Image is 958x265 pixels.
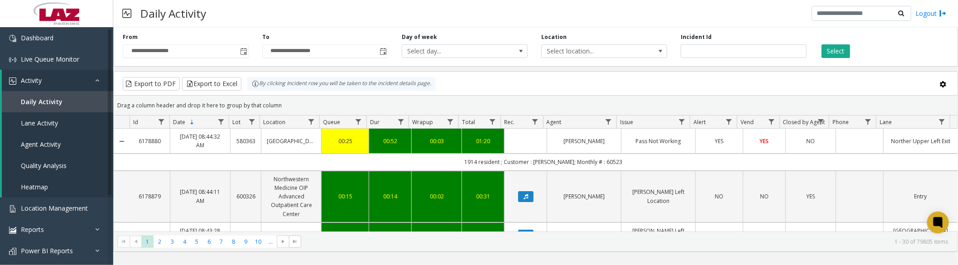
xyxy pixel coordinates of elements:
button: Export to Excel [182,77,241,91]
img: pageIcon [122,2,131,24]
label: From [123,33,138,41]
a: Location Filter Menu [305,116,318,128]
a: 00:25 [327,137,363,145]
img: 'icon' [9,35,16,42]
img: 'icon' [9,205,16,212]
label: To [262,33,270,41]
img: 'icon' [9,56,16,63]
span: Agent Activity [21,140,61,149]
a: NO [749,231,780,239]
a: Daily Activity [2,91,113,112]
img: 'icon' [9,77,16,85]
span: Activity [21,76,42,85]
span: Agent [547,118,562,126]
a: Logout [916,9,947,18]
span: Phone [833,118,849,126]
a: 00:01 [417,231,456,239]
span: Toggle popup [378,45,388,58]
span: Lane [880,118,892,126]
a: [DATE] 08:44:11 AM [176,188,225,205]
span: Go to the last page [289,236,301,248]
td: 1914 resident ; Customer : [PERSON_NAME]; Monthly # : 60523 [130,154,958,170]
div: Drag a column header and drop it here to group by that column [114,97,958,113]
a: Vend Filter Menu [765,116,777,128]
h3: Daily Activity [136,2,211,24]
a: Closed by Agent Filter Menu [815,116,827,128]
span: Toggle popup [238,45,248,58]
a: Lot Filter Menu [246,116,258,128]
a: YES [749,137,780,145]
div: 00:15 [327,192,363,201]
span: NO [760,193,769,200]
span: Id [133,118,138,126]
a: Id Filter Menu [155,116,168,128]
span: Power BI Reports [21,246,73,255]
a: 01:20 [467,137,499,145]
a: Lane Filter Menu [936,116,948,128]
a: [PERSON_NAME] [553,137,616,145]
span: Select location... [542,45,642,58]
span: Lot [233,118,241,126]
span: Alert [693,118,706,126]
div: 00:17 [327,231,363,239]
div: 00:18 [375,231,406,239]
a: Entrada [267,231,316,239]
a: NO [701,192,737,201]
a: Collapse Details [114,138,130,145]
a: [PERSON_NAME] Left Location [627,226,690,244]
a: [PERSON_NAME] [553,192,616,201]
a: Alert Filter Menu [723,116,735,128]
a: Dur Filter Menu [395,116,407,128]
a: 00:52 [375,137,406,145]
span: Page 5 [191,236,203,248]
a: Quality Analysis [2,155,113,176]
a: Issue Filter Menu [676,116,688,128]
a: [PERSON_NAME] [553,231,616,239]
img: 'icon' [9,248,16,255]
a: YES [791,192,830,201]
a: Rec. Filter Menu [529,116,541,128]
a: Wrapup Filter Menu [444,116,457,128]
img: infoIcon.svg [252,80,259,87]
a: Queue Filter Menu [352,116,365,128]
a: 00:31 [467,192,499,201]
a: 00:03 [417,137,456,145]
span: Heatmap [21,183,48,191]
span: Quality Analysis [21,161,67,170]
button: Select [822,44,850,58]
span: Vend [741,118,754,126]
a: 00:14 [375,192,406,201]
span: Live Queue Monitor [21,55,79,63]
span: Page 11 [265,236,277,248]
a: 00:02 [417,192,456,201]
a: Agent Filter Menu [602,116,615,128]
span: Rec. [505,118,515,126]
span: Closed by Agent [783,118,825,126]
a: Phone Filter Menu [862,116,874,128]
span: Go to the last page [292,238,299,245]
span: Page 7 [215,236,227,248]
span: Location Management [21,204,88,212]
a: NO [701,231,737,239]
span: Page 2 [154,236,166,248]
span: Total [462,118,475,126]
a: Entry [889,192,952,201]
span: Dashboard [21,34,53,42]
a: NO [749,192,780,201]
span: Page 1 [141,236,154,248]
span: Sortable [188,119,196,126]
a: [GEOGRAPHIC_DATA] Exit [889,226,952,244]
a: Total Filter Menu [486,116,499,128]
a: 580363 [236,137,256,145]
a: Activity [2,70,113,91]
span: Page 6 [203,236,215,248]
a: Northwestern Medicine OIP Advanced Outpatient Care Center [267,175,316,218]
span: Lane Activity [21,119,58,127]
div: By clicking Incident row you will be taken to the incident details page. [247,77,436,91]
a: [PERSON_NAME] Left Location [627,188,690,205]
a: 670978 [236,231,256,239]
span: YES [760,137,769,145]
